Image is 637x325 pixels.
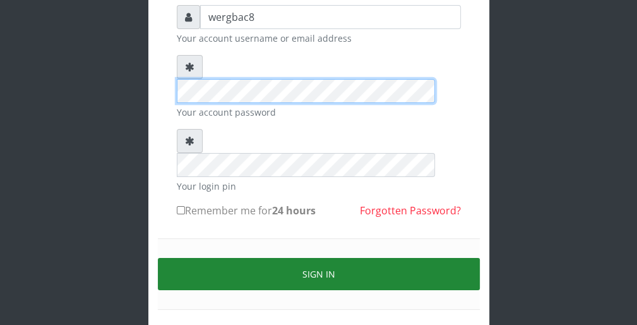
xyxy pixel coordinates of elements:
label: Remember me for [177,203,316,218]
small: Your account password [177,106,461,119]
input: Remember me for24 hours [177,206,185,214]
small: Your account username or email address [177,32,461,45]
button: Sign in [158,258,480,290]
a: Forgotten Password? [360,204,461,218]
input: Username or email address [200,5,461,29]
b: 24 hours [272,204,316,218]
small: Your login pin [177,180,461,193]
